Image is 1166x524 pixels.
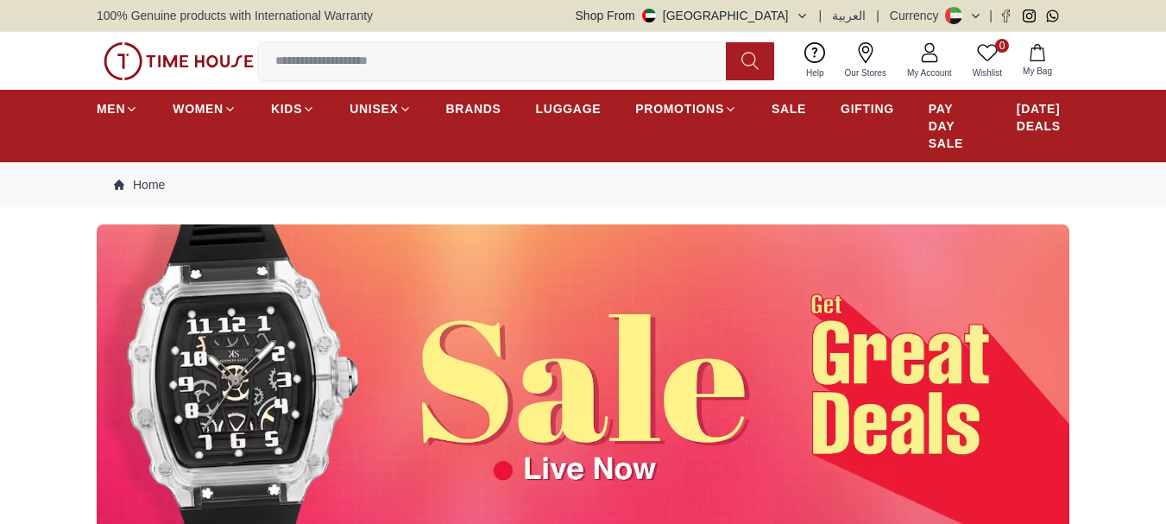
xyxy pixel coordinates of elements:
span: 100% Genuine products with International Warranty [97,7,373,24]
a: GIFTING [841,93,894,124]
span: 0 [995,39,1009,53]
button: Shop From[GEOGRAPHIC_DATA] [576,7,809,24]
a: PAY DAY SALE [929,93,982,159]
a: SALE [772,93,806,124]
span: BRANDS [446,100,501,117]
span: SALE [772,100,806,117]
a: 0Wishlist [962,39,1012,83]
a: PROMOTIONS [635,93,737,124]
a: KIDS [271,93,315,124]
span: | [876,7,879,24]
a: UNISEX [350,93,411,124]
span: UNISEX [350,100,398,117]
span: | [989,7,993,24]
span: PAY DAY SALE [929,100,982,152]
a: Our Stores [835,39,897,83]
a: Home [114,176,165,193]
img: ... [104,42,254,80]
span: MEN [97,100,125,117]
span: KIDS [271,100,302,117]
span: [DATE] DEALS [1017,100,1069,135]
nav: Breadcrumb [97,162,1069,207]
span: My Bag [1016,65,1059,78]
a: Whatsapp [1046,9,1059,22]
span: WOMEN [173,100,224,117]
a: MEN [97,93,138,124]
a: [DATE] DEALS [1017,93,1069,142]
div: Currency [890,7,946,24]
button: العربية [832,7,866,24]
span: | [819,7,823,24]
img: United Arab Emirates [642,9,656,22]
a: Facebook [999,9,1012,22]
a: BRANDS [446,93,501,124]
span: My Account [900,66,959,79]
span: LUGGAGE [536,100,602,117]
a: Instagram [1023,9,1036,22]
a: Help [796,39,835,83]
span: GIFTING [841,100,894,117]
span: Help [799,66,831,79]
a: WOMEN [173,93,236,124]
span: PROMOTIONS [635,100,724,117]
span: Our Stores [838,66,893,79]
button: My Bag [1012,41,1062,81]
span: Wishlist [966,66,1009,79]
a: LUGGAGE [536,93,602,124]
